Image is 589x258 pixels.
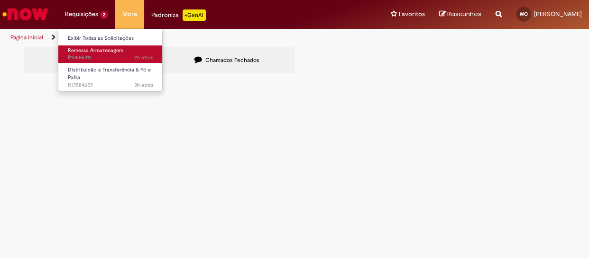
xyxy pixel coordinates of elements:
p: +GenAi [183,9,206,21]
span: More [122,9,137,19]
ul: Trilhas de página [7,29,386,46]
a: Aberto R13585311 : Remessa Armazenagem [58,45,163,63]
span: Remessa Armazenagem [68,47,123,54]
span: Chamados Fechados [205,56,259,64]
div: Padroniza [151,9,206,21]
img: ServiceNow [1,5,50,24]
time: 01/10/2025 11:12:15 [134,54,153,61]
span: Distribuicão e Transferência & Pó e Palha [68,66,151,81]
span: R13585311 [68,54,153,62]
a: Aberto R13584659 : Distribuicão e Transferência & Pó e Palha [58,65,163,85]
span: 3h atrás [134,81,153,89]
a: Página inicial [10,34,43,41]
time: 01/10/2025 09:55:20 [134,81,153,89]
a: Exibir Todas as Solicitações [58,33,163,44]
span: R13584659 [68,81,153,89]
span: Rascunhos [447,9,481,18]
span: Requisições [65,9,98,19]
span: 2 [100,11,108,19]
a: Rascunhos [439,10,481,19]
span: [PERSON_NAME] [534,10,582,18]
span: 2h atrás [134,54,153,61]
span: Favoritos [399,9,425,19]
span: WO [520,11,528,17]
ul: Requisições [58,28,163,91]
